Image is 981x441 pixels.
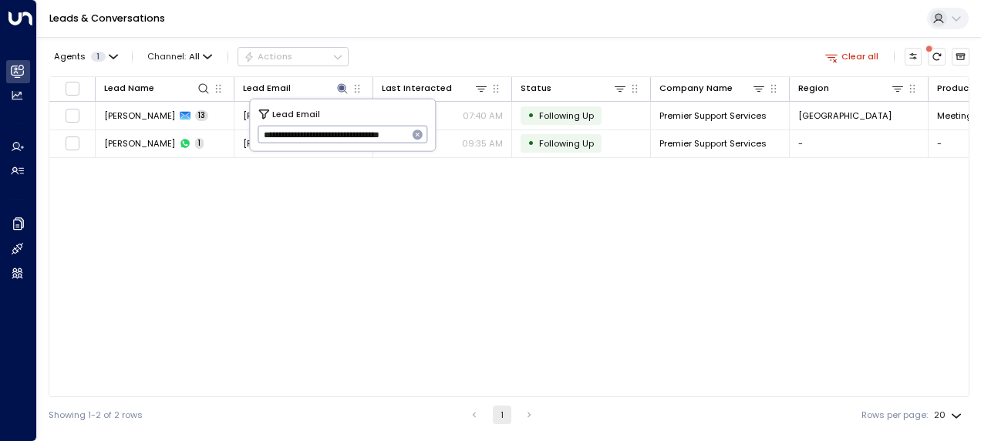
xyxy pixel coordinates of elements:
p: 07:40 AM [463,109,503,122]
div: • [528,105,534,126]
span: 1 [195,138,204,149]
span: 1 [91,52,106,62]
div: • [528,133,534,153]
span: Premier Support Services [659,109,767,122]
button: Clear all [820,48,884,65]
button: Agents1 [49,48,122,65]
button: Customize [905,48,922,66]
button: Actions [238,47,349,66]
span: Following Up [539,109,594,122]
div: Button group with a nested menu [238,47,349,66]
span: Toggle select row [65,136,80,151]
div: Company Name [659,81,733,96]
div: Lead Email [243,81,291,96]
div: Company Name [659,81,766,96]
span: Toggle select row [65,108,80,123]
div: Product [937,81,973,96]
td: - [790,130,929,157]
div: Status [521,81,551,96]
span: Premier Support Services [659,137,767,150]
span: r.powell@premiersupportservices.co.uk [243,137,364,150]
button: page 1 [493,406,511,424]
span: r.powell@premiersupportservices.co.uk [243,109,364,122]
a: Leads & Conversations [49,12,165,25]
button: Channel:All [143,48,217,65]
nav: pagination navigation [464,406,539,424]
div: Region [798,81,905,96]
span: Rebecca Powell [104,109,175,122]
button: Archived Leads [952,48,969,66]
span: All [189,52,200,62]
span: 13 [195,110,208,121]
span: Lead Email [272,106,320,120]
span: Cambridge [798,109,892,122]
span: Channel: [143,48,217,65]
div: Last Interacted [382,81,488,96]
div: Showing 1-2 of 2 rows [49,409,143,422]
div: Lead Name [104,81,154,96]
span: Toggle select all [65,81,80,96]
span: Agents [54,52,86,61]
div: Status [521,81,627,96]
div: Last Interacted [382,81,452,96]
div: 20 [934,406,965,425]
label: Rows per page: [861,409,928,422]
div: Lead Name [104,81,211,96]
span: Following Up [539,137,594,150]
p: 09:35 AM [462,137,503,150]
div: Lead Email [243,81,349,96]
span: Rebecca Powell [104,137,175,150]
div: Region [798,81,829,96]
div: Actions [244,51,292,62]
span: There are new threads available. Refresh the grid to view the latest updates. [928,48,946,66]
